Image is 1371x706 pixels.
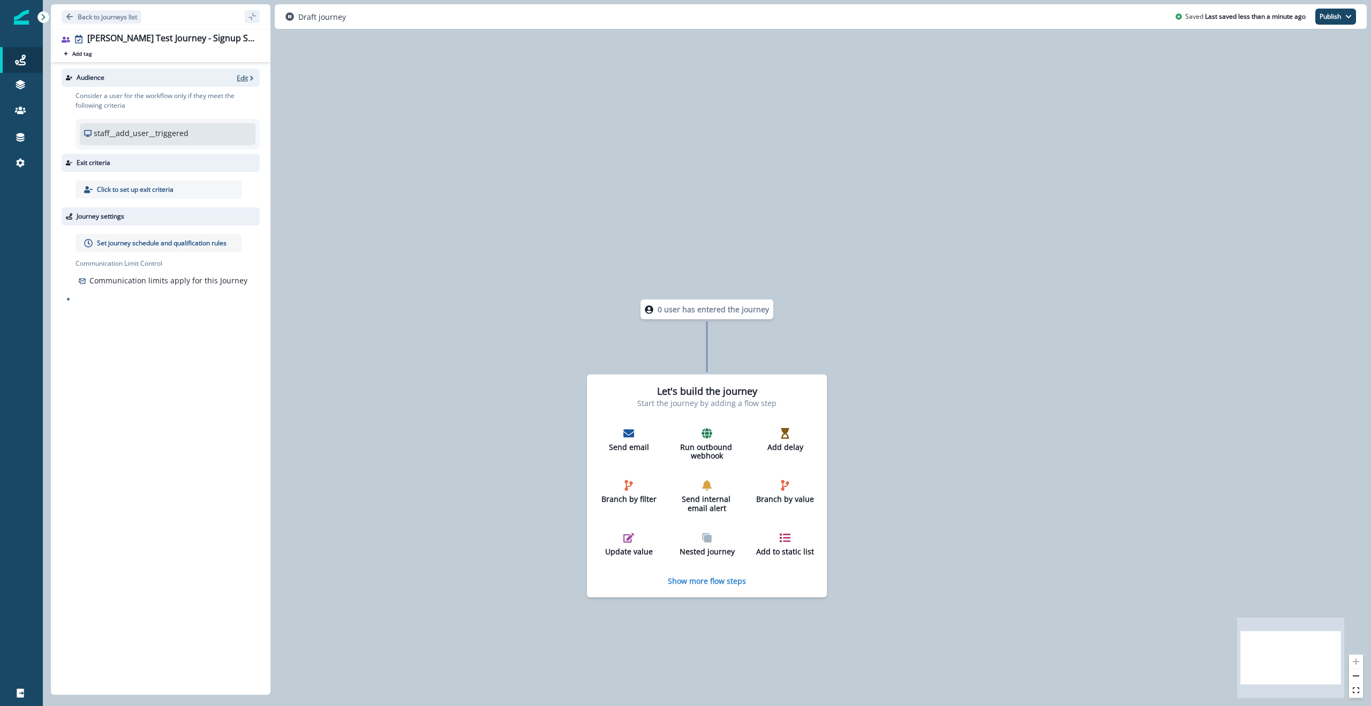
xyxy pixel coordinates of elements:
p: Exit criteria [77,158,110,168]
p: Communication limits apply for this Journey [89,275,247,286]
button: fit view [1349,684,1363,698]
p: Nested journey [677,547,736,557]
div: [PERSON_NAME] Test Journey - Signup Success org module [87,33,255,45]
p: Last saved less than a minute ago [1205,12,1306,21]
div: 0 user has entered the journey [604,299,810,319]
p: Send email [599,443,658,452]
p: Click to set up exit criteria [97,185,174,194]
button: Update value [595,528,662,561]
p: Start the journey by adding a flow step [637,397,777,409]
p: Branch by value [756,495,815,504]
button: zoom out [1349,669,1363,684]
p: Saved [1185,12,1203,21]
h2: Let's build the journey [657,386,757,397]
p: 0 user has entered the journey [658,304,769,315]
img: Inflection [14,10,29,25]
p: Draft journey [298,11,346,22]
button: Nested journey [673,528,741,561]
p: Add tag [72,50,92,57]
p: Back to journeys list [78,12,137,21]
p: Branch by filter [599,495,658,504]
button: Add delay [751,424,819,456]
button: Edit [237,73,255,82]
button: Publish [1315,9,1356,25]
p: Send internal email alert [677,495,736,513]
button: Branch by value [751,476,819,508]
p: staff__add_user__triggered [94,127,189,139]
p: Communication Limit Control [76,259,260,268]
p: Consider a user for the workflow only if they meet the following criteria [76,91,260,110]
button: Show more flow steps [668,576,746,586]
button: Add tag [62,49,94,58]
p: Add to static list [756,547,815,557]
p: Journey settings [77,212,124,221]
p: Add delay [756,443,815,452]
button: Send email [595,424,662,456]
p: Run outbound webhook [677,443,736,461]
p: Audience [77,73,104,82]
button: Run outbound webhook [673,424,741,465]
div: Let's build the journeyStart the journey by adding a flow stepSend emailRun outbound webhookAdd d... [587,374,827,597]
button: sidebar collapse toggle [245,10,260,23]
p: Edit [237,73,248,82]
button: Branch by filter [595,476,662,508]
p: Set journey schedule and qualification rules [97,238,227,248]
p: Update value [599,547,658,557]
button: Send internal email alert [673,476,741,517]
button: Go back [62,10,141,24]
button: Add to static list [751,528,819,561]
